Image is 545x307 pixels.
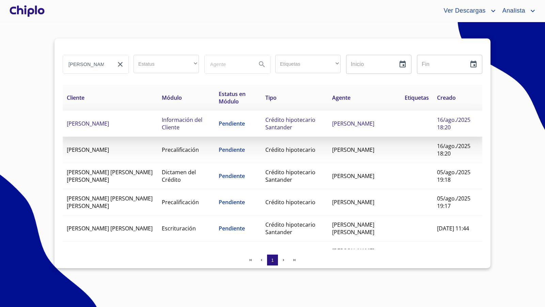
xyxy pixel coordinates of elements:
[162,168,196,183] span: Dictamen del Crédito
[134,55,199,73] div: ​
[332,94,351,101] span: Agente
[405,94,429,101] span: Etiquetas
[265,221,315,236] span: Crédito hipotecario Santander
[219,172,245,180] span: Pendiente
[162,94,182,101] span: Módulo
[219,90,246,105] span: Estatus en Módulo
[438,5,489,16] span: Ver Descargas
[332,198,374,206] span: [PERSON_NAME]
[219,120,245,127] span: Pendiente
[265,146,315,153] span: Crédito hipotecario
[265,168,315,183] span: Crédito hipotecario Santander
[67,94,84,101] span: Cliente
[332,221,374,236] span: [PERSON_NAME] [PERSON_NAME]
[437,225,469,232] span: [DATE] 11:44
[332,146,374,153] span: [PERSON_NAME]
[162,198,199,206] span: Precalificación
[162,146,199,153] span: Precalificación
[271,258,274,263] span: 1
[332,247,374,262] span: [PERSON_NAME] [PERSON_NAME]
[219,198,245,206] span: Pendiente
[219,225,245,232] span: Pendiente
[67,225,153,232] span: [PERSON_NAME] [PERSON_NAME]
[437,142,470,157] span: 16/ago./2025 18:20
[205,55,251,74] input: search
[265,116,315,131] span: Crédito hipotecario Santander
[265,94,277,101] span: Tipo
[437,168,470,183] span: 05/ago./2025 19:18
[265,198,315,206] span: Crédito hipotecario
[437,116,470,131] span: 16/ago./2025 18:20
[219,146,245,153] span: Pendiente
[67,168,153,183] span: [PERSON_NAME] [PERSON_NAME] [PERSON_NAME]
[112,56,128,72] button: clear input
[497,5,529,16] span: Analista
[67,146,109,153] span: [PERSON_NAME]
[332,120,374,127] span: [PERSON_NAME]
[67,120,109,127] span: [PERSON_NAME]
[162,116,202,131] span: Información del Cliente
[275,55,341,73] div: ​
[437,94,456,101] span: Creado
[497,5,537,16] button: account of current user
[332,172,374,180] span: [PERSON_NAME]
[438,5,497,16] button: account of current user
[162,225,196,232] span: Escrituración
[63,55,109,74] input: search
[67,195,153,210] span: [PERSON_NAME] [PERSON_NAME] [PERSON_NAME]
[267,255,278,265] button: 1
[437,195,470,210] span: 05/ago./2025 19:17
[254,56,270,72] button: Search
